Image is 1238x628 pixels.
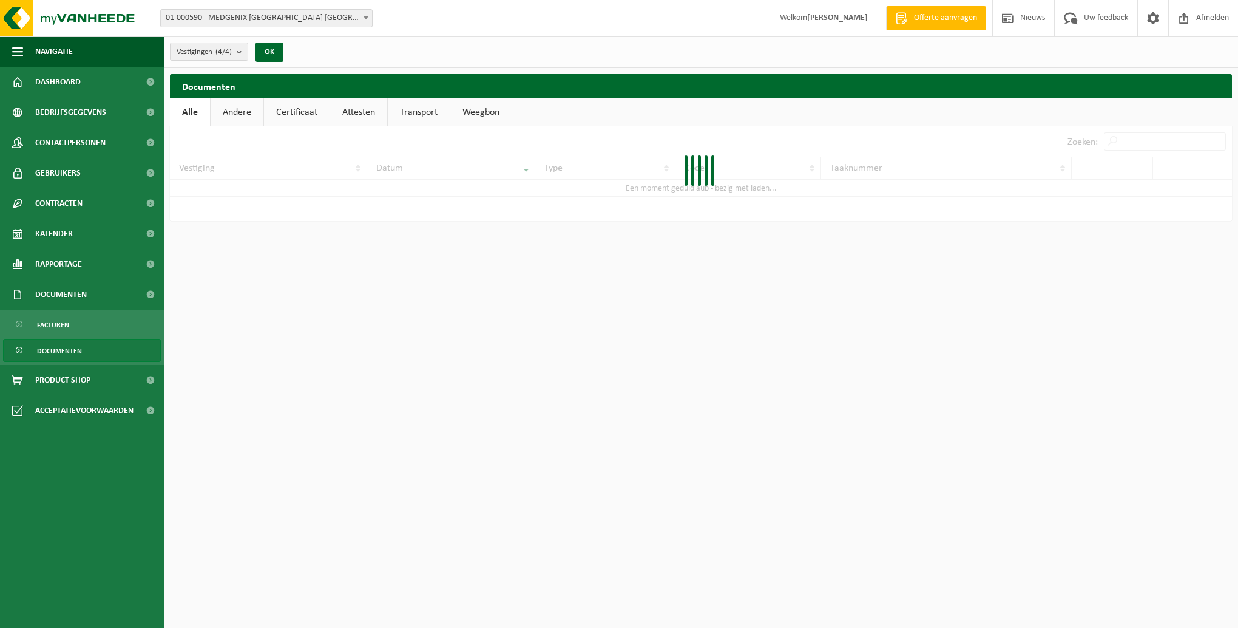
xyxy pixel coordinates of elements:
[255,43,283,62] button: OK
[211,98,263,126] a: Andere
[170,43,248,61] button: Vestigingen(4/4)
[177,43,232,61] span: Vestigingen
[35,219,73,249] span: Kalender
[161,10,372,27] span: 01-000590 - MEDGENIX-BENELUX NV - WEVELGEM
[264,98,330,126] a: Certificaat
[3,339,161,362] a: Documenten
[388,98,450,126] a: Transport
[3,313,161,336] a: Facturen
[170,74,1232,98] h2: Documenten
[35,249,82,279] span: Rapportage
[35,395,134,426] span: Acceptatievoorwaarden
[35,97,106,128] span: Bedrijfsgegevens
[37,313,69,336] span: Facturen
[37,340,82,363] span: Documenten
[35,365,90,395] span: Product Shop
[160,9,373,27] span: 01-000590 - MEDGENIX-BENELUX NV - WEVELGEM
[35,128,106,158] span: Contactpersonen
[35,188,83,219] span: Contracten
[35,36,73,67] span: Navigatie
[35,158,81,188] span: Gebruikers
[911,12,980,24] span: Offerte aanvragen
[35,279,87,310] span: Documenten
[215,48,232,56] count: (4/4)
[886,6,986,30] a: Offerte aanvragen
[330,98,387,126] a: Attesten
[35,67,81,97] span: Dashboard
[807,13,868,22] strong: [PERSON_NAME]
[170,98,210,126] a: Alle
[450,98,512,126] a: Weegbon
